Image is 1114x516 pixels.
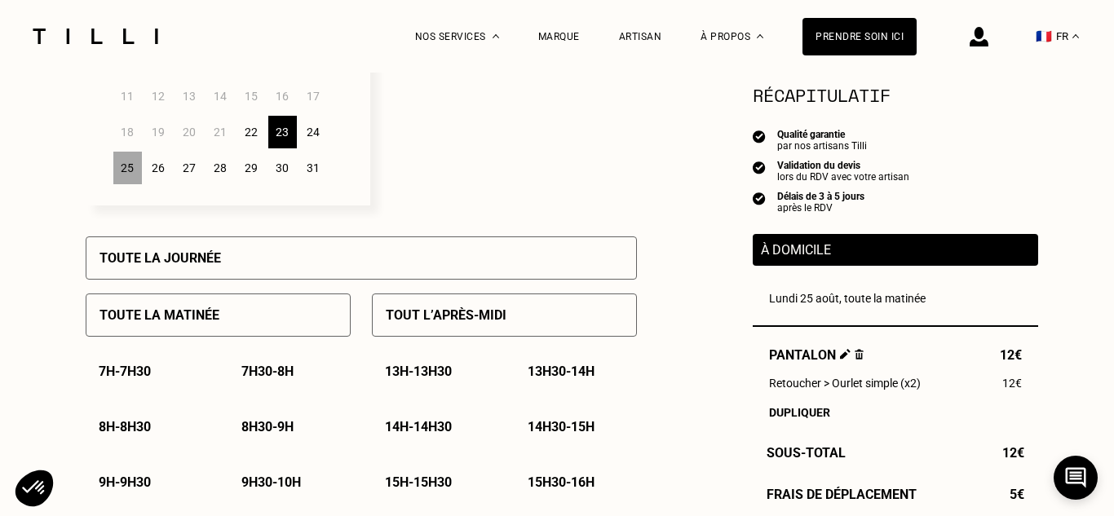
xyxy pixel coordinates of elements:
p: Tout l’après-midi [386,307,506,323]
div: par nos artisans Tilli [777,140,867,152]
img: Supprimer [855,349,864,359]
img: Menu déroulant [493,34,499,38]
img: icon list info [753,129,766,143]
div: 25 [113,152,142,184]
p: Toute la journée [99,250,221,266]
p: À domicile [761,242,1030,258]
div: lors du RDV avec votre artisan [777,171,909,183]
a: Prendre soin ici [802,18,917,55]
div: Délais de 3 à 5 jours [777,191,864,202]
span: Pantalon [769,347,864,363]
span: 12€ [1002,445,1024,461]
div: Frais de déplacement [753,487,1038,502]
img: Menu déroulant à propos [757,34,763,38]
p: 13h - 13h30 [385,364,452,379]
span: 12€ [1002,377,1022,390]
div: Sous-Total [753,445,1038,461]
p: 8h - 8h30 [99,419,151,434]
a: Artisan [619,31,662,42]
p: 7h30 - 8h [241,364,294,379]
img: icône connexion [970,27,988,46]
div: Qualité garantie [777,129,867,140]
div: 23 [268,116,297,148]
div: après le RDV [777,202,864,214]
p: 9h30 - 10h [241,474,301,490]
img: Logo du service de couturière Tilli [27,29,164,44]
div: 24 [299,116,328,148]
p: 15h - 15h30 [385,474,452,490]
div: 30 [268,152,297,184]
span: 5€ [1010,487,1024,502]
div: Dupliquer [769,406,1022,419]
p: 9h - 9h30 [99,474,151,490]
div: 31 [299,152,328,184]
p: 13h30 - 14h [528,364,595,379]
div: Validation du devis [777,160,909,171]
div: 26 [144,152,173,184]
p: 15h30 - 16h [528,474,595,490]
img: icon list info [753,191,766,205]
p: 8h30 - 9h [241,419,294,434]
p: 14h - 14h30 [385,419,452,434]
img: icon list info [753,160,766,174]
div: 27 [175,152,204,184]
div: 29 [237,152,266,184]
div: 22 [237,116,266,148]
span: 12€ [1000,347,1022,363]
div: 28 [206,152,235,184]
p: 14h30 - 15h [528,419,595,434]
span: 🇫🇷 [1036,29,1052,44]
img: Éditer [840,349,851,359]
p: Toute la matinée [99,307,219,323]
p: 7h - 7h30 [99,364,151,379]
section: Récapitulatif [753,82,1038,108]
span: Retoucher > Ourlet simple (x2) [769,377,921,390]
div: Lundi 25 août, toute la matinée [769,292,1022,305]
a: Marque [538,31,580,42]
img: menu déroulant [1072,34,1079,38]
